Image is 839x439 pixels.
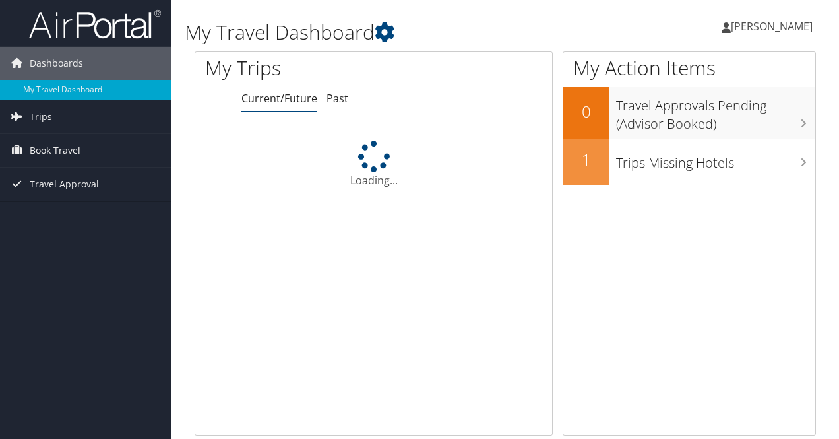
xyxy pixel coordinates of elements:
[722,7,826,46] a: [PERSON_NAME]
[326,91,348,106] a: Past
[616,147,815,172] h3: Trips Missing Hotels
[30,134,80,167] span: Book Travel
[29,9,161,40] img: airportal-logo.png
[195,141,552,188] div: Loading...
[563,149,609,171] h2: 1
[563,87,815,138] a: 0Travel Approvals Pending (Advisor Booked)
[185,18,612,46] h1: My Travel Dashboard
[30,47,83,80] span: Dashboards
[563,54,815,82] h1: My Action Items
[30,168,99,201] span: Travel Approval
[616,90,815,133] h3: Travel Approvals Pending (Advisor Booked)
[30,100,52,133] span: Trips
[241,91,317,106] a: Current/Future
[563,100,609,123] h2: 0
[205,54,394,82] h1: My Trips
[731,19,813,34] span: [PERSON_NAME]
[563,139,815,185] a: 1Trips Missing Hotels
